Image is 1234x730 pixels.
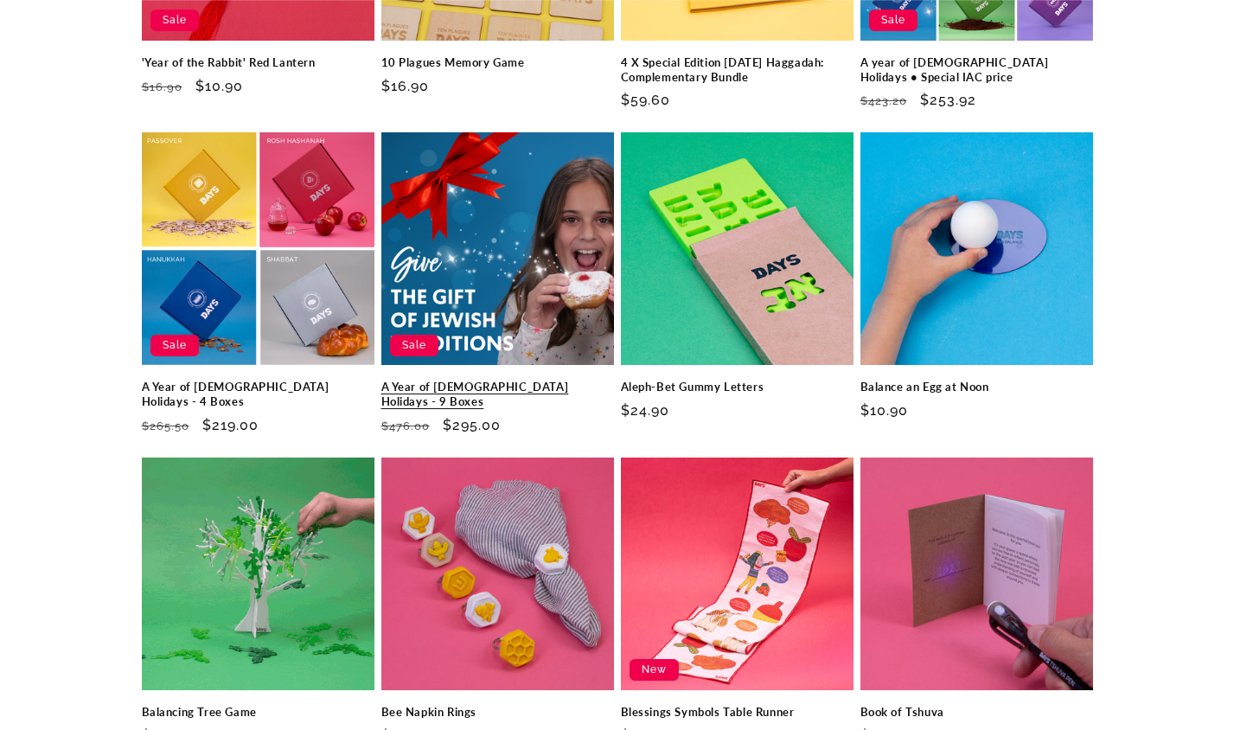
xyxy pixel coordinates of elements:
a: 4 X Special Edition [DATE] Haggadah: Complementary Bundle [621,55,854,85]
a: 'Year of the Rabbit' Red Lantern [142,55,374,70]
a: A Year of [DEMOGRAPHIC_DATA] Holidays - 9 Boxes [381,380,614,409]
a: A Year of [DEMOGRAPHIC_DATA] Holidays - 4 Boxes [142,380,374,409]
a: Aleph-Bet Gummy Letters [621,380,854,394]
a: Bee Napkin Rings [381,705,614,720]
a: 10 Plagues Memory Game [381,55,614,70]
a: Book of Tshuva [860,705,1093,720]
a: Balance an Egg at Noon [860,380,1093,394]
a: Balancing Tree Game [142,705,374,720]
a: Blessings Symbols Table Runner [621,705,854,720]
a: A year of [DEMOGRAPHIC_DATA] Holidays • Special IAC price [860,55,1093,85]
